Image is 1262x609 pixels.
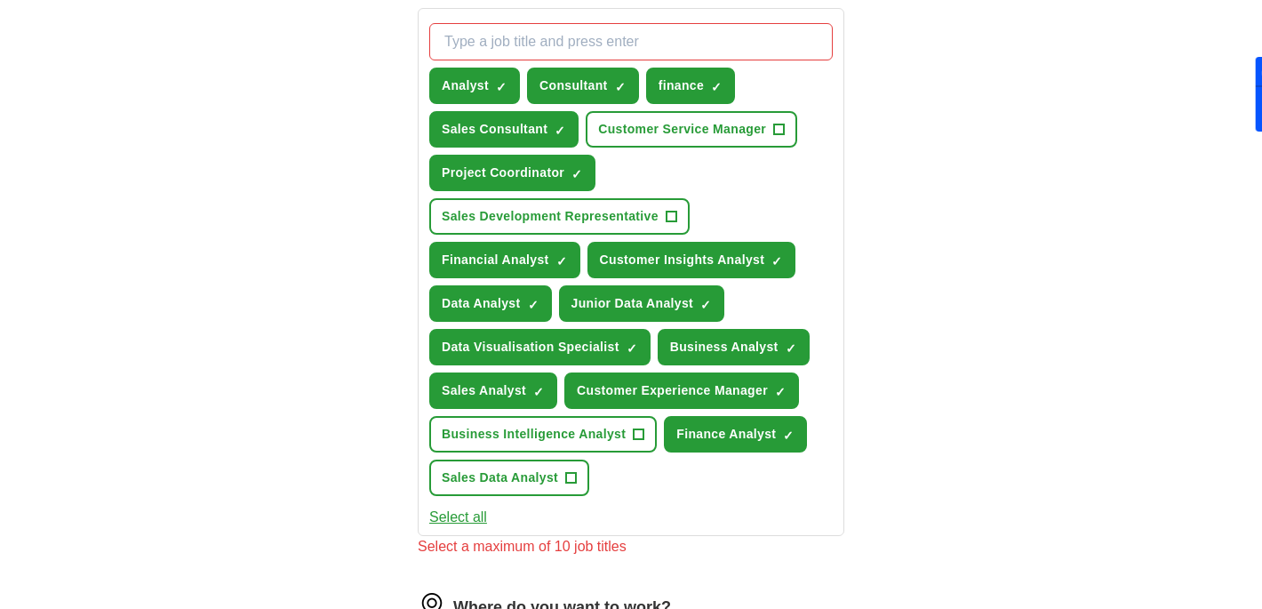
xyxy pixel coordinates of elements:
span: Customer Service Manager [598,120,766,139]
span: Business Intelligence Analyst [442,425,626,444]
span: ✓ [711,80,722,94]
span: Customer Insights Analyst [600,251,765,269]
button: Data Analyst✓ [429,285,552,322]
button: Business Analyst✓ [658,329,810,365]
span: ✓ [528,298,539,312]
button: Sales Analyst✓ [429,373,557,409]
span: Customer Experience Manager [577,381,768,400]
span: ✓ [786,341,796,356]
button: Consultant✓ [527,68,639,104]
span: ✓ [533,385,544,399]
button: Select all [429,507,487,528]
span: ✓ [496,80,507,94]
input: Type a job title and press enter [429,23,833,60]
span: Consultant [539,76,608,95]
span: Project Coordinator [442,164,564,182]
button: Project Coordinator✓ [429,155,595,191]
span: Sales Data Analyst [442,469,558,487]
span: ✓ [775,385,786,399]
button: Analyst✓ [429,68,520,104]
button: Sales Consultant✓ [429,111,579,148]
span: ✓ [615,80,626,94]
span: Analyst [442,76,489,95]
span: ✓ [783,429,794,443]
button: Customer Service Manager [586,111,797,148]
span: Data Analyst [442,294,521,313]
span: Junior Data Analyst [571,294,694,313]
button: Junior Data Analyst✓ [559,285,725,322]
span: Sales Consultant [442,120,547,139]
button: finance✓ [646,68,735,104]
span: ✓ [556,254,567,268]
button: Financial Analyst✓ [429,242,580,278]
div: Select a maximum of 10 job titles [418,536,844,557]
span: finance [659,76,704,95]
span: ✓ [571,167,582,181]
button: Customer Experience Manager✓ [564,373,799,409]
span: Data Visualisation Specialist [442,338,619,357]
span: Sales Development Representative [442,207,659,226]
span: Sales Analyst [442,381,526,400]
span: ✓ [771,254,782,268]
button: Sales Data Analyst [429,460,589,496]
span: Financial Analyst [442,251,549,269]
span: ✓ [700,298,711,312]
span: ✓ [627,341,637,356]
span: ✓ [555,124,565,138]
span: Business Analyst [670,338,779,357]
button: Business Intelligence Analyst [429,416,657,453]
button: Finance Analyst✓ [664,416,807,453]
span: Finance Analyst [676,425,776,444]
button: Sales Development Representative [429,198,690,235]
button: Customer Insights Analyst✓ [587,242,796,278]
button: Data Visualisation Specialist✓ [429,329,651,365]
